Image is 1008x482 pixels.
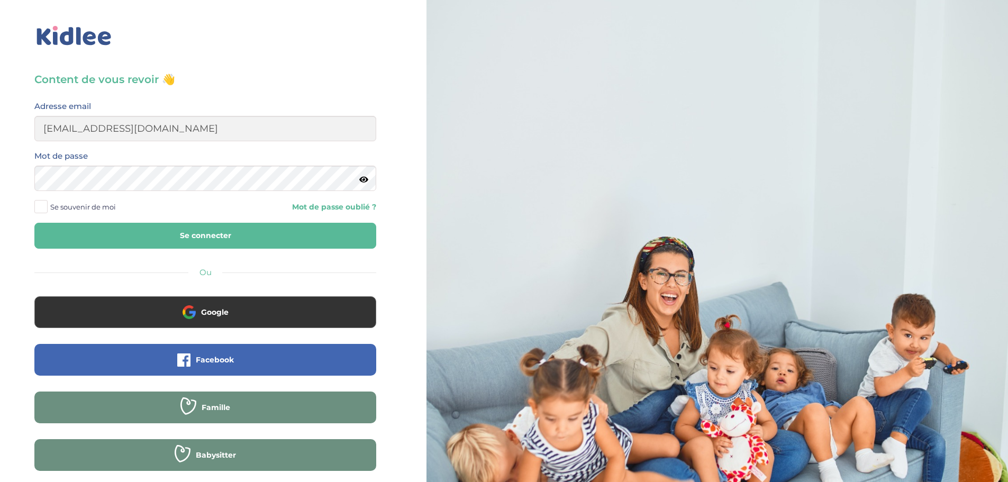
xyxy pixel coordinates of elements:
[34,410,376,420] a: Famille
[50,200,116,214] span: Se souvenir de moi
[34,439,376,471] button: Babysitter
[199,267,212,277] span: Ou
[34,457,376,467] a: Babysitter
[213,202,376,212] a: Mot de passe oublié ?
[177,353,190,367] img: facebook.png
[196,354,234,365] span: Facebook
[34,99,91,113] label: Adresse email
[202,402,230,413] span: Famille
[34,116,376,141] input: Email
[196,450,236,460] span: Babysitter
[34,344,376,376] button: Facebook
[183,305,196,319] img: google.png
[34,362,376,372] a: Facebook
[34,24,114,48] img: logo_kidlee_bleu
[34,296,376,328] button: Google
[34,149,88,163] label: Mot de passe
[34,392,376,423] button: Famille
[34,314,376,324] a: Google
[34,223,376,249] button: Se connecter
[201,307,229,317] span: Google
[34,72,376,87] h3: Content de vous revoir 👋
